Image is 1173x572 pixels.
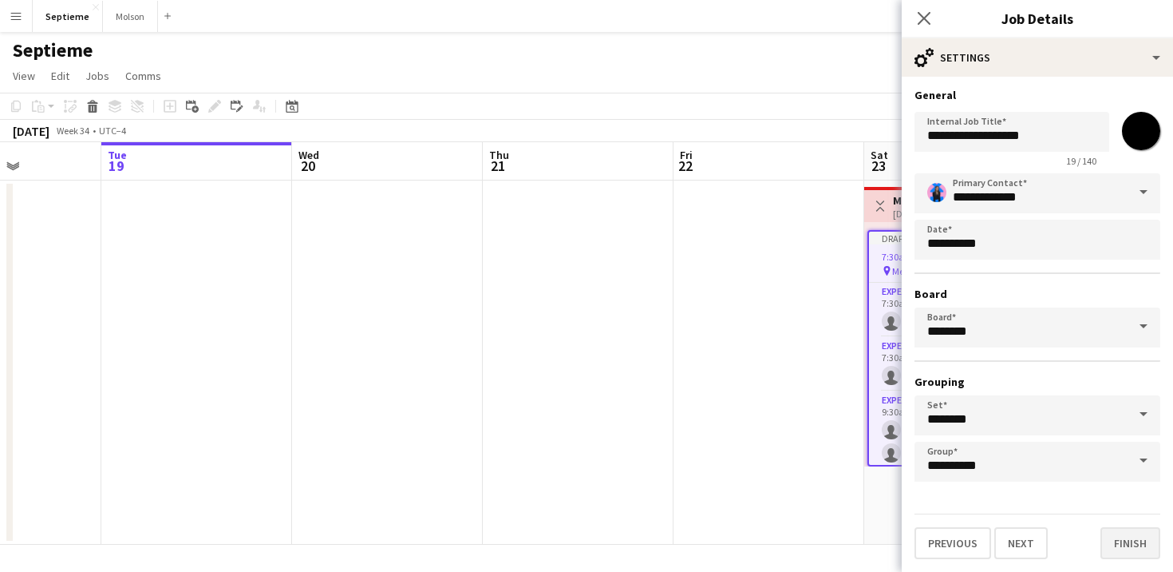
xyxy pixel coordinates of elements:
a: Comms [119,66,168,86]
button: Molson [103,1,158,32]
span: Fri [680,148,693,162]
span: Metro Plus [PERSON_NAME] Blainville [892,265,1005,277]
span: 22 [677,157,693,175]
span: Sat [871,148,888,162]
span: 19 / 140 [1053,155,1109,167]
span: 19 [105,157,127,175]
button: Previous [914,527,991,559]
span: Jobs [85,69,109,83]
div: [DATE] [13,123,49,139]
h3: Job Details [902,8,1173,29]
h1: Septieme [13,38,93,62]
app-card-role: Experiential | Field Coordinator0/17:30am-8:00pm (12h30m) [869,337,1045,391]
app-job-card: Draft7:30am-8:00pm (12h30m)0/4 Metro Plus [PERSON_NAME] Blainville3 RolesExperiential | Cook0/17:... [867,230,1046,467]
span: Edit [51,69,69,83]
div: Draft [869,232,1045,244]
span: View [13,69,35,83]
span: Thu [489,148,509,162]
h3: Board [914,287,1160,301]
span: Week 34 [53,125,93,137]
span: 20 [296,157,319,175]
span: 7:30am-8:00pm (12h30m) [882,251,988,263]
span: Wed [298,148,319,162]
span: 23 [868,157,888,175]
h3: Grouping [914,375,1160,389]
app-card-role: Experiential | Brand Ambassador0/29:30am-6:00pm (8h30m) [869,391,1045,469]
button: Septieme [33,1,103,32]
span: Tue [108,148,127,162]
a: Edit [45,66,76,86]
a: View [6,66,41,86]
h3: General [914,88,1160,102]
div: Settings [902,38,1173,77]
div: [DATE] → [DATE] [893,208,1001,220]
h3: Métrodéo_Blainville [893,193,1001,208]
span: Comms [125,69,161,83]
span: 21 [487,157,509,175]
app-card-role: Experiential | Cook0/17:30am-8:00pm (12h30m) [869,283,1045,337]
button: Finish [1100,527,1160,559]
button: Next [994,527,1048,559]
a: Jobs [79,66,116,86]
div: UTC−4 [99,125,126,137]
